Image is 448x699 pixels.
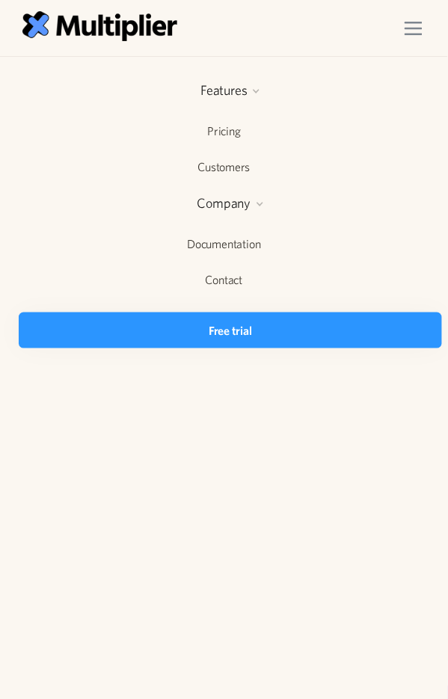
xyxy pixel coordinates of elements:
[19,262,429,298] a: Contact
[19,149,429,185] a: Customers
[19,113,429,149] a: Pricing
[19,312,442,348] a: Free trial
[197,194,251,212] div: Company
[393,7,435,49] div: menu
[200,81,247,99] div: Features
[19,226,429,262] a: Documentation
